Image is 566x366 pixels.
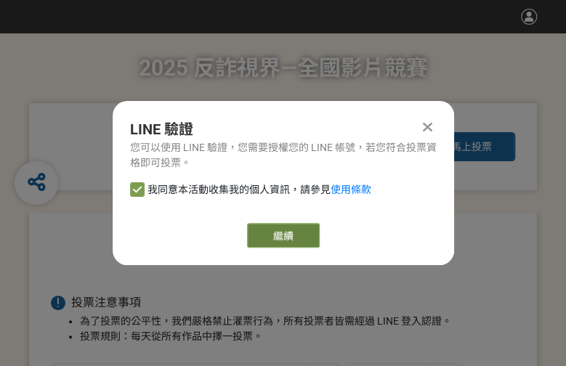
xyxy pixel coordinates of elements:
span: 我同意本活動收集我的個人資訊，請參見 [147,182,371,198]
span: 投票注意事項 [71,296,141,309]
h1: 2025 反詐視界—全國影片競賽 [139,33,428,103]
li: 為了投票的公平性，我們嚴格禁止灌票行為，所有投票者皆需經過 LINE 登入認證。 [80,314,515,329]
div: 您可以使用 LINE 驗證，您需要授權您的 LINE 帳號，若您符合投票資格即可投票。 [130,140,437,171]
div: LINE 驗證 [130,118,437,140]
button: 繼續 [247,223,320,248]
button: 馬上投票 [428,132,515,161]
h1: 投票列表 [51,241,515,259]
a: 使用條款 [331,184,371,195]
span: 馬上投票 [451,141,492,152]
li: 投票規則：每天從所有作品中擇一投票。 [80,329,515,344]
